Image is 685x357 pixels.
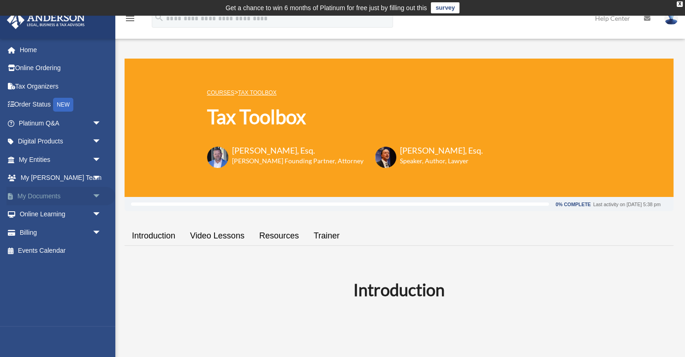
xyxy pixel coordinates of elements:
a: Resources [252,223,306,249]
a: menu [125,16,136,24]
a: COURSES [207,89,234,96]
a: Billingarrow_drop_down [6,223,115,242]
div: close [677,1,683,7]
a: Trainer [306,223,347,249]
a: My Documentsarrow_drop_down [6,187,115,205]
span: arrow_drop_down [92,205,111,224]
h3: [PERSON_NAME], Esq. [232,145,363,156]
i: search [154,12,164,23]
a: Order StatusNEW [6,95,115,114]
img: Scott-Estill-Headshot.png [375,147,396,168]
span: arrow_drop_down [92,223,111,242]
a: Introduction [125,223,183,249]
a: Tax Organizers [6,77,115,95]
span: arrow_drop_down [92,132,111,151]
a: Digital Productsarrow_drop_down [6,132,115,151]
div: Get a chance to win 6 months of Platinum for free just by filling out this [226,2,427,13]
img: Anderson Advisors Platinum Portal [4,11,88,29]
h3: [PERSON_NAME], Esq. [400,145,483,156]
img: User Pic [664,12,678,25]
p: > [207,87,483,98]
i: menu [125,13,136,24]
a: Online Learningarrow_drop_down [6,205,115,224]
a: My Entitiesarrow_drop_down [6,150,115,169]
span: arrow_drop_down [92,150,111,169]
img: Toby-circle-head.png [207,147,228,168]
span: arrow_drop_down [92,169,111,188]
h6: [PERSON_NAME] Founding Partner, Attorney [232,156,363,166]
a: Home [6,41,115,59]
h1: Tax Toolbox [207,103,483,131]
a: Platinum Q&Aarrow_drop_down [6,114,115,132]
a: Events Calendar [6,242,115,260]
div: 0% Complete [555,202,590,207]
a: Tax Toolbox [238,89,276,96]
div: Last activity on [DATE] 5:38 pm [593,202,661,207]
a: Video Lessons [183,223,252,249]
a: My [PERSON_NAME] Teamarrow_drop_down [6,169,115,187]
span: arrow_drop_down [92,187,111,206]
a: Online Ordering [6,59,115,77]
h2: Introduction [130,278,668,301]
a: survey [431,2,459,13]
h6: Speaker, Author, Lawyer [400,156,471,166]
div: NEW [53,98,73,112]
span: arrow_drop_down [92,114,111,133]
